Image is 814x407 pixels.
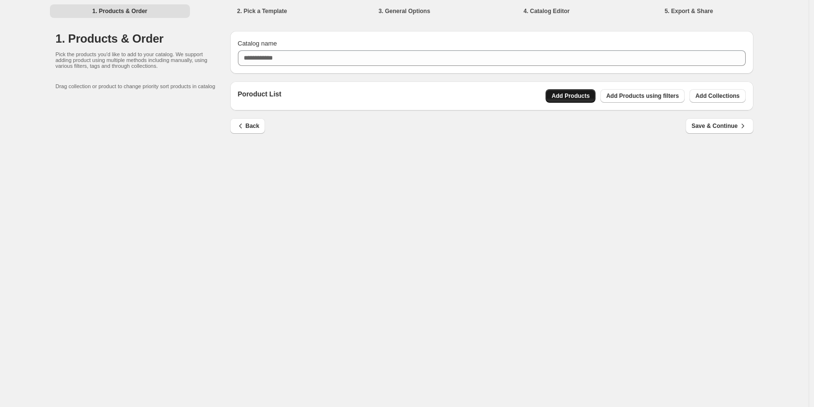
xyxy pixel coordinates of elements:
span: Save & Continue [691,121,747,131]
span: Add Products using filters [606,92,679,100]
button: Add Products [546,89,595,103]
p: Pick the products you'd like to add to your catalog. We support adding product using multiple met... [56,51,211,69]
h1: 1. Products & Order [56,31,230,47]
button: Save & Continue [686,118,753,134]
span: Add Collections [695,92,739,100]
button: Add Products using filters [600,89,685,103]
p: Drag collection or product to change priority sort products in catalog [56,83,230,89]
span: Add Products [551,92,590,100]
p: Poroduct List [238,89,282,103]
span: Catalog name [238,40,277,47]
button: Add Collections [689,89,745,103]
span: Back [236,121,260,131]
button: Back [230,118,266,134]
